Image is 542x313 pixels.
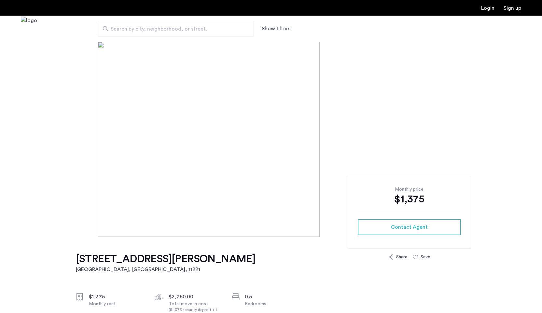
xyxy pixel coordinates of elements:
[76,265,256,273] h2: [GEOGRAPHIC_DATA], [GEOGRAPHIC_DATA] , 11221
[245,293,299,301] div: 0.5
[396,254,408,260] div: Share
[89,293,144,301] div: $1,375
[111,25,236,33] span: Search by city, neighborhood, or street.
[89,301,144,307] div: Monthly rent
[391,223,428,231] span: Contact Agent
[358,186,461,193] div: Monthly price
[169,293,223,301] div: $2,750.00
[481,6,494,11] a: Login
[98,42,445,237] img: [object%20Object]
[76,252,256,273] a: [STREET_ADDRESS][PERSON_NAME][GEOGRAPHIC_DATA], [GEOGRAPHIC_DATA], 11221
[421,254,430,260] div: Save
[98,21,254,36] input: Apartment Search
[76,252,256,265] h1: [STREET_ADDRESS][PERSON_NAME]
[358,219,461,235] button: button
[504,6,521,11] a: Registration
[245,301,299,307] div: Bedrooms
[262,25,290,33] button: Show or hide filters
[358,193,461,206] div: $1,375
[21,17,37,41] img: logo
[21,17,37,41] a: Cazamio Logo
